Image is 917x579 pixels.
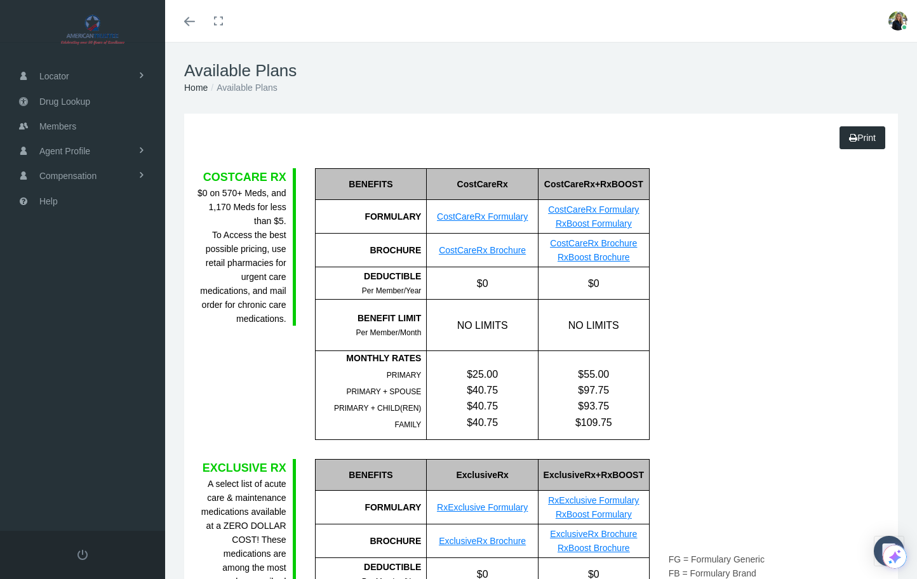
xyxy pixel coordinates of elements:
[840,126,885,149] a: Print
[39,64,69,88] span: Locator
[437,211,528,222] a: CostCareRx Formulary
[539,366,649,382] div: $55.00
[197,186,286,326] div: $0 on 570+ Meds, and 1,170 Meds for less than $5. To Access the best possible pricing, use retail...
[17,14,169,46] img: AMERICAN TRUSTEE
[427,382,538,398] div: $40.75
[197,459,286,477] div: EXCLUSIVE RX
[539,398,649,414] div: $93.75
[558,543,630,553] a: RxBoost Brochure
[556,218,632,229] a: RxBoost Formulary
[669,554,765,564] span: FG = Formulary Generic
[316,351,422,365] div: MONTHLY RATES
[558,252,630,262] a: RxBoost Brochure
[426,267,538,299] div: $0
[439,536,526,546] a: ExclusiveRx Brochure
[888,11,907,30] img: S_Profile_Picture_16535.jpeg
[426,300,538,350] div: NO LIMITS
[334,404,421,413] span: PRIMARY + CHILD(REN)
[315,491,427,524] div: FORMULARY
[539,415,649,430] div: $109.75
[874,536,904,566] div: Open Intercom Messenger
[184,61,898,81] h1: Available Plans
[315,524,427,558] div: BROCHURE
[39,114,76,138] span: Members
[427,398,538,414] div: $40.75
[315,168,427,200] div: BENEFITS
[426,168,538,200] div: CostCareRx
[395,420,422,429] span: FAMILY
[208,81,277,95] li: Available Plans
[346,387,421,396] span: PRIMARY + SPOUSE
[362,286,422,295] span: Per Member/Year
[550,238,637,248] a: CostCareRx Brochure
[316,269,422,283] div: DEDUCTIBLE
[538,168,649,200] div: CostCareRx+RxBOOST
[356,328,422,337] span: Per Member/Month
[556,509,632,519] a: RxBoost Formulary
[315,234,427,267] div: BROCHURE
[316,311,422,325] div: BENEFIT LIMIT
[439,245,526,255] a: CostCareRx Brochure
[538,459,649,491] div: ExclusiveRx+RxBOOST
[538,300,649,350] div: NO LIMITS
[539,382,649,398] div: $97.75
[548,495,639,505] a: RxExclusive Formulary
[39,90,90,114] span: Drug Lookup
[387,371,421,380] span: PRIMARY
[39,139,90,163] span: Agent Profile
[548,204,639,215] a: CostCareRx Formulary
[39,164,97,188] span: Compensation
[197,168,286,186] div: COSTCARE RX
[550,529,637,539] a: ExclusiveRx Brochure
[427,366,538,382] div: $25.00
[437,502,528,512] a: RxExclusive Formulary
[315,459,427,491] div: BENEFITS
[426,459,538,491] div: ExclusiveRx
[427,415,538,430] div: $40.75
[184,83,208,93] a: Home
[315,200,427,234] div: FORMULARY
[39,189,58,213] span: Help
[538,267,649,299] div: $0
[669,568,756,578] span: FB = Formulary Brand
[887,549,902,564] img: Icon
[316,560,422,574] div: DEDUCTIBLE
